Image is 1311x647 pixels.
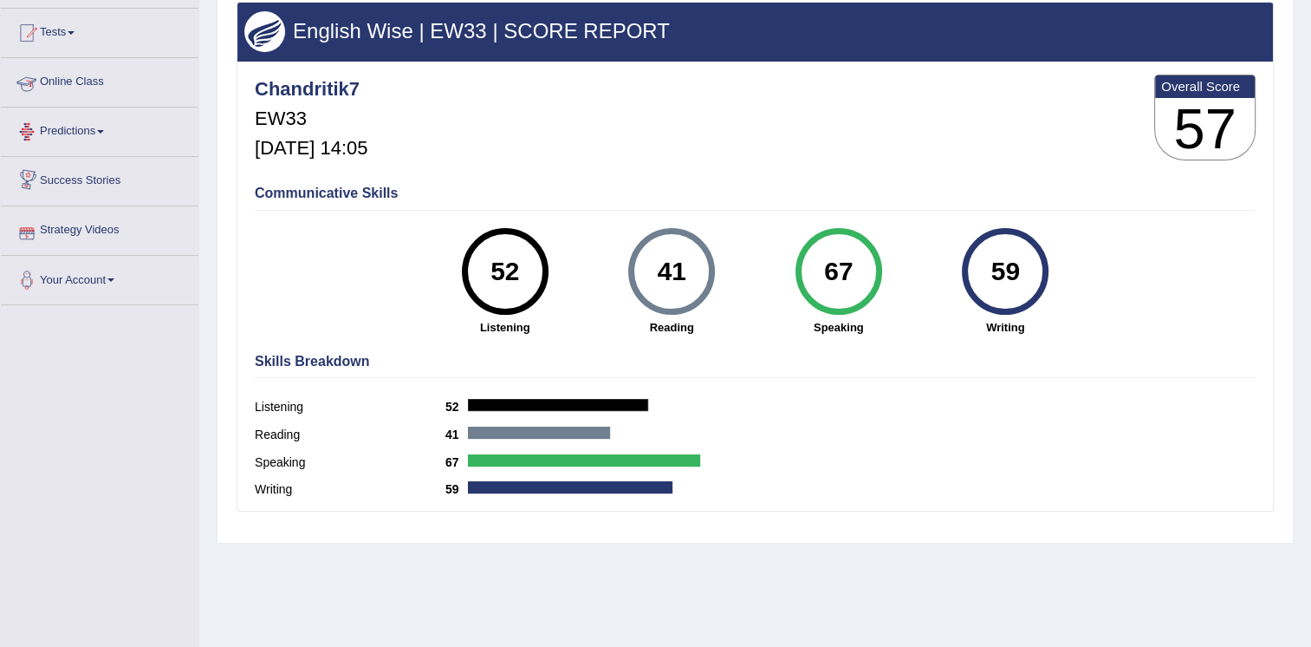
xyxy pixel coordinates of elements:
[640,235,704,308] div: 41
[255,480,445,499] label: Writing
[974,235,1037,308] div: 59
[473,235,536,308] div: 52
[255,108,367,129] h5: EW33
[255,426,445,444] label: Reading
[445,400,468,414] b: 52
[445,455,468,469] b: 67
[255,79,367,100] h4: Chandritik7
[1,206,198,250] a: Strategy Videos
[931,319,1081,336] strong: Writing
[1,256,198,299] a: Your Account
[1,58,198,101] a: Online Class
[255,138,367,159] h5: [DATE] 14:05
[1,108,198,151] a: Predictions
[255,454,445,472] label: Speaking
[445,428,468,441] b: 41
[807,235,870,308] div: 67
[1161,79,1249,94] b: Overall Score
[597,319,747,336] strong: Reading
[1,9,198,52] a: Tests
[764,319,914,336] strong: Speaking
[244,20,1266,42] h3: English Wise | EW33 | SCORE REPORT
[1,157,198,200] a: Success Stories
[244,11,285,52] img: wings.png
[255,398,445,416] label: Listening
[255,186,1256,201] h4: Communicative Skills
[431,319,581,336] strong: Listening
[1155,98,1255,160] h3: 57
[255,354,1256,369] h4: Skills Breakdown
[445,482,468,496] b: 59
